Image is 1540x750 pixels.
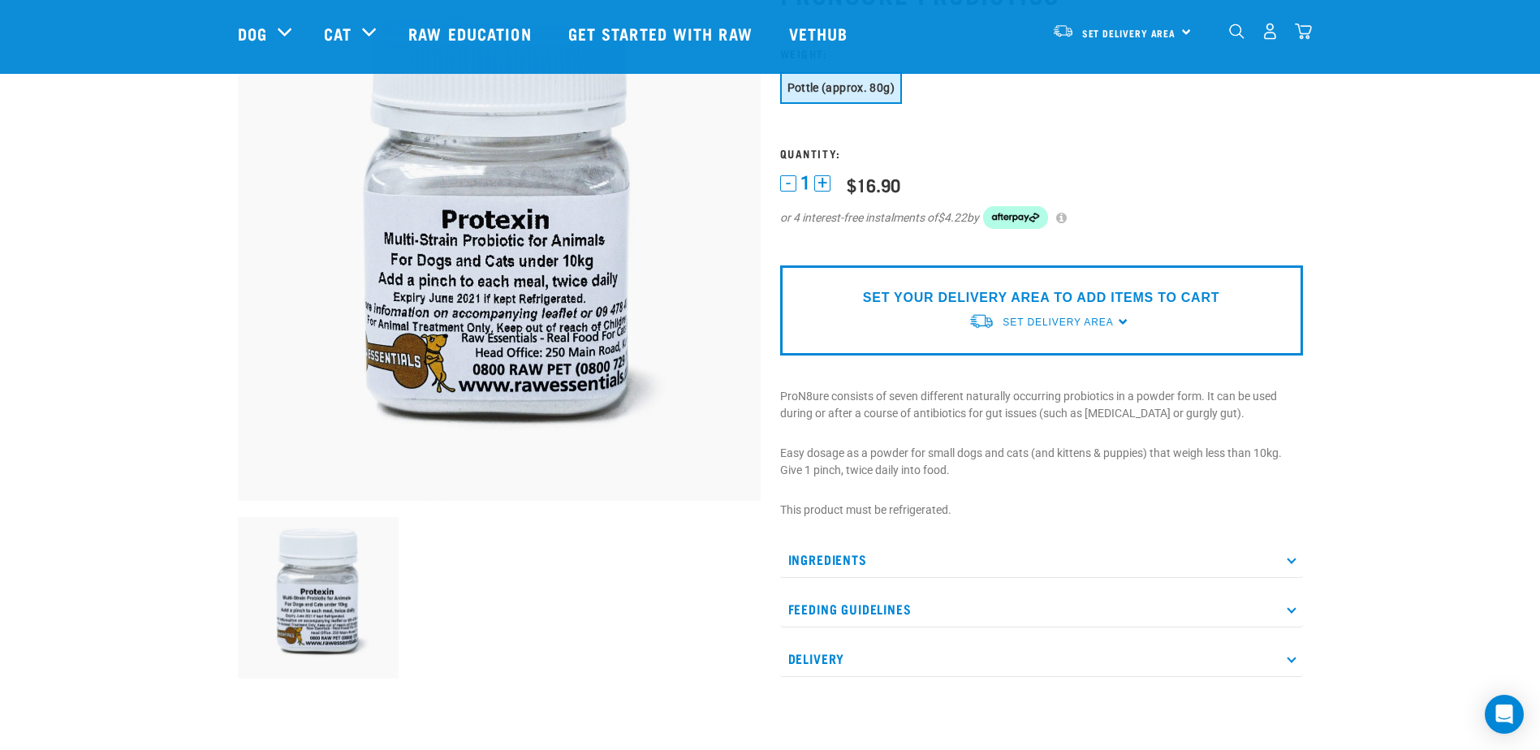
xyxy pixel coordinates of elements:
img: van-moving.png [1052,24,1074,38]
p: SET YOUR DELIVERY AREA TO ADD ITEMS TO CART [863,288,1219,308]
img: home-icon-1@2x.png [1229,24,1245,39]
p: Delivery [780,640,1303,677]
div: or 4 interest-free instalments of by [780,206,1303,229]
span: 1 [800,175,810,192]
img: user.png [1262,23,1279,40]
a: Raw Education [392,1,551,66]
a: Vethub [773,1,869,66]
button: - [780,175,796,192]
span: Set Delivery Area [1082,30,1176,36]
button: + [814,175,830,192]
a: Cat [324,21,352,45]
img: Plastic Bottle Of Protexin For Dogs And Cats [238,517,399,679]
span: $4.22 [938,209,967,226]
p: Ingredients [780,541,1303,578]
img: van-moving.png [968,312,994,330]
a: Get started with Raw [552,1,773,66]
p: Easy dosage as a powder for small dogs and cats (and kittens & puppies) that weigh less than 10kg... [780,445,1303,479]
button: Pottle (approx. 80g) [780,72,902,104]
img: Afterpay [983,206,1048,229]
a: Dog [238,21,267,45]
div: $16.90 [847,175,900,195]
h3: Quantity: [780,147,1303,159]
div: Open Intercom Messenger [1485,695,1524,734]
span: Pottle (approx. 80g) [787,81,895,94]
p: This product must be refrigerated. [780,502,1303,519]
span: Set Delivery Area [1003,317,1113,328]
p: ProN8ure consists of seven different naturally occurring probiotics in a powder form. It can be u... [780,388,1303,422]
p: Feeding Guidelines [780,591,1303,627]
img: home-icon@2x.png [1295,23,1312,40]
